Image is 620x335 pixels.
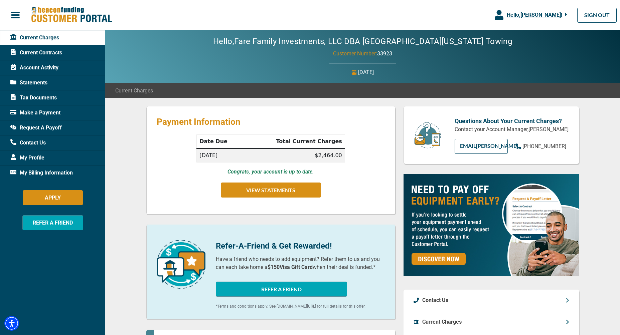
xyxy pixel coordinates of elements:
[22,215,83,230] button: REFER A FRIEND
[10,139,46,147] span: Contact Us
[216,240,385,252] p: Refer-A-Friend & Get Rewarded!
[157,240,205,289] img: refer-a-friend-icon.png
[10,154,44,162] span: My Profile
[227,168,314,176] p: Congrats, your account is up to date.
[216,303,385,309] p: *Terms and conditions apply. See [DOMAIN_NAME][URL] for full details for this offer.
[516,142,566,150] a: [PHONE_NUMBER]
[10,124,62,132] span: Request A Payoff
[244,135,345,149] th: Total Current Charges
[10,64,58,72] span: Account Activity
[244,148,345,162] td: $2,464.00
[10,169,73,177] span: My Billing Information
[10,79,47,87] span: Statements
[193,37,532,46] h2: Hello, Fare Family Investments, LLC DBA [GEOGRAPHIC_DATA][US_STATE] Towing
[455,139,508,154] a: EMAIL[PERSON_NAME]
[522,143,566,149] span: [PHONE_NUMBER]
[10,34,59,42] span: Current Charges
[221,183,321,198] button: VIEW STATEMENTS
[577,8,617,23] a: SIGN OUT
[115,87,153,95] span: Current Charges
[216,282,347,297] button: REFER A FRIEND
[197,135,244,149] th: Date Due
[413,121,443,149] img: customer-service.png
[10,49,62,57] span: Current Contracts
[358,68,374,76] p: [DATE]
[157,116,385,127] p: Payment Information
[422,296,448,304] p: Contact Us
[333,50,377,57] span: Customer Number:
[10,109,60,117] span: Make a Payment
[422,318,462,326] p: Current Charges
[507,12,562,18] span: Hello, [PERSON_NAME] !
[404,174,579,276] img: payoff-ad-px.jpg
[10,94,57,102] span: Tax Documents
[377,50,392,57] span: 33923
[31,6,112,23] img: Beacon Funding Customer Portal Logo
[197,148,244,162] td: [DATE]
[4,316,19,331] div: Accessibility Menu
[268,264,313,270] b: $150 Visa Gift Card
[455,125,569,133] p: Contact your Account Manager, [PERSON_NAME]
[216,255,385,271] p: Have a friend who needs to add equipment? Refer them to us and you can each take home a when thei...
[455,116,569,125] p: Questions About Your Current Charges?
[23,190,83,205] button: APPLY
